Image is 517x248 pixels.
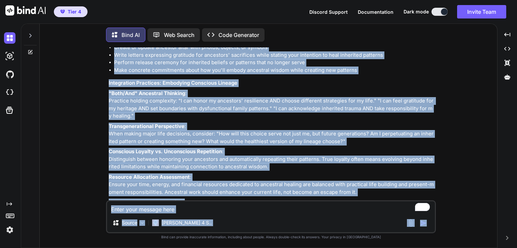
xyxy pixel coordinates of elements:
img: Pick Models [139,220,145,226]
img: settings [4,224,15,236]
img: icon [420,220,427,226]
button: premiumTier 4 [54,6,88,17]
strong: Resource Allocation Assessment [109,174,190,180]
img: Bind AI [5,5,46,15]
strong: Conscious Loyalty vs. Unconscious Repetition [109,148,222,155]
img: premium [60,10,65,14]
span: Discord Support [309,9,348,15]
strong: Transgenerational Perspective [109,123,184,129]
span: Dark mode [404,8,429,15]
button: Documentation [358,8,393,15]
strong: Healthy Ancestral Boundaries [109,199,182,205]
img: githubDark [4,69,15,80]
strong: "Both/And" Ancestral Thinking [109,90,185,96]
p: : Distinguish between honoring your ancestors and automatically repeating their patterns. True lo... [109,148,435,171]
span: Documentation [358,9,393,15]
p: : Practice holding complexity: "I can honor my ancestors' resilience AND choose different strateg... [109,90,435,120]
img: attachment [407,219,415,227]
button: Invite Team [457,5,506,18]
li: Write letters expressing gratitude for ancestors' sacrifices while stating your intention to heal... [114,51,435,59]
p: Code Generator [218,31,259,39]
textarea: To enrich screen reader interactions, please activate Accessibility in Grammarly extension settings [107,201,435,213]
p: : When making major life decisions, consider: "How will this choice serve not just me, but future... [109,123,435,146]
p: Bind can provide inaccurate information, including about people. Always double-check its answers.... [106,235,436,240]
img: Claude 4 Sonnet [152,219,159,226]
img: darkChat [4,32,15,44]
button: Discord Support [309,8,348,15]
p: Web Search [164,31,195,39]
li: Perform release ceremony for inherited beliefs or patterns that no longer serve [114,59,435,67]
img: darkAi-studio [4,50,15,62]
p: Bind AI [122,31,140,39]
p: : Maintain clear boundaries between helpful ancestral insights and overwhelming genealogical obse... [109,199,435,221]
p: : Ensure your time, energy, and financial resources dedicated to ancestral healing are balanced w... [109,173,435,196]
p: [PERSON_NAME] 4 S.. [162,219,212,226]
span: Tier 4 [68,8,81,15]
li: Make concrete commitments about how you'll embody ancestral wisdom while creating new patterns [114,67,435,74]
img: cloudideIcon [4,87,15,98]
li: Create or update ancestor altar with photos, objects, or symbols [114,44,435,51]
h3: Integration Practices: Embodying Conscious Lineage [109,79,435,87]
p: Source [122,219,137,226]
